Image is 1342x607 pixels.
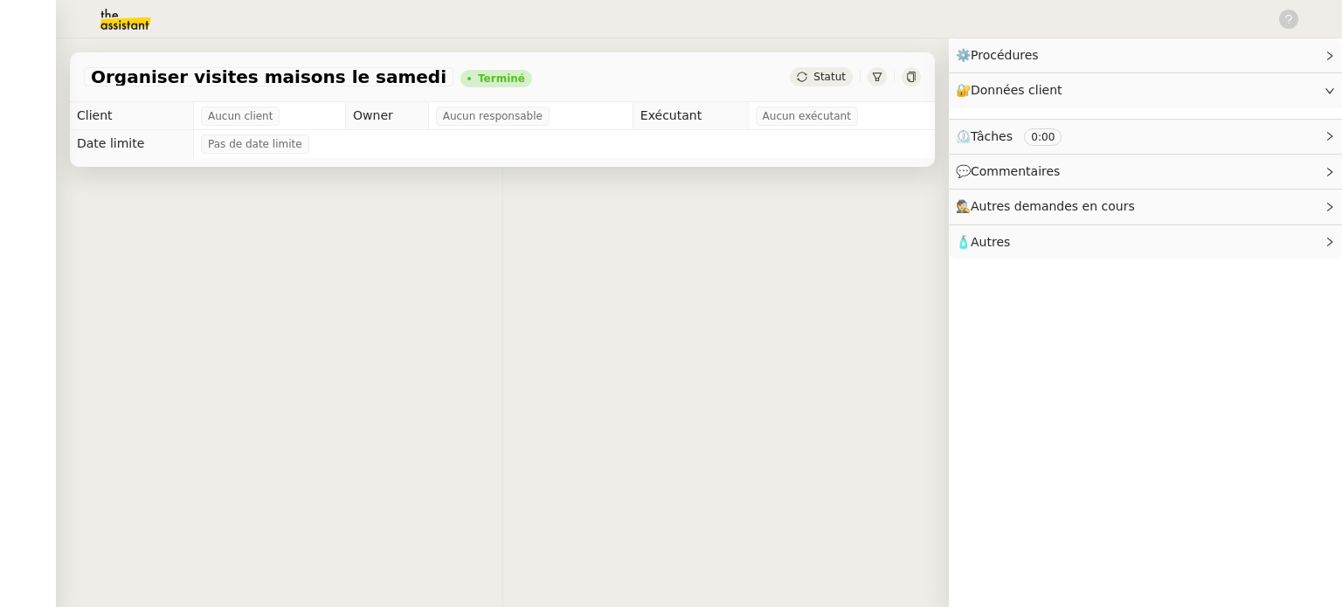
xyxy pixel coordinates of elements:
span: Pas de date limite [208,135,302,153]
span: Aucun exécutant [763,107,851,125]
span: 🔐 [956,80,1069,100]
div: 🕵️Autres demandes en cours [949,190,1342,224]
td: Client [70,102,194,130]
span: Procédures [971,48,1039,62]
span: Aucun client [208,107,273,125]
span: Données client [971,83,1062,97]
span: 💬 [956,164,1068,178]
div: 🔐Données client [949,73,1342,107]
td: Exécutant [633,102,748,130]
span: ⏲️ [956,129,1076,143]
div: 💬Commentaires [949,155,1342,189]
span: Autres demandes en cours [971,199,1135,213]
td: Owner [346,102,429,130]
span: ⚙️ [956,45,1047,66]
span: Tâches [971,129,1013,143]
span: 🧴 [956,235,1010,249]
span: Commentaires [971,164,1060,178]
div: ⏲️Tâches 0:00 [949,120,1342,154]
span: Statut [813,71,846,83]
td: Date limite [70,130,194,158]
div: 🧴Autres [949,225,1342,259]
div: ⚙️Procédures [949,38,1342,72]
span: Organiser visites maisons le samedi [91,68,446,86]
nz-tag: 0:00 [1024,128,1062,146]
span: 🕵️ [956,199,1143,213]
div: Terminé [478,73,525,84]
span: Autres [971,235,1010,249]
span: Aucun responsable [443,107,543,125]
